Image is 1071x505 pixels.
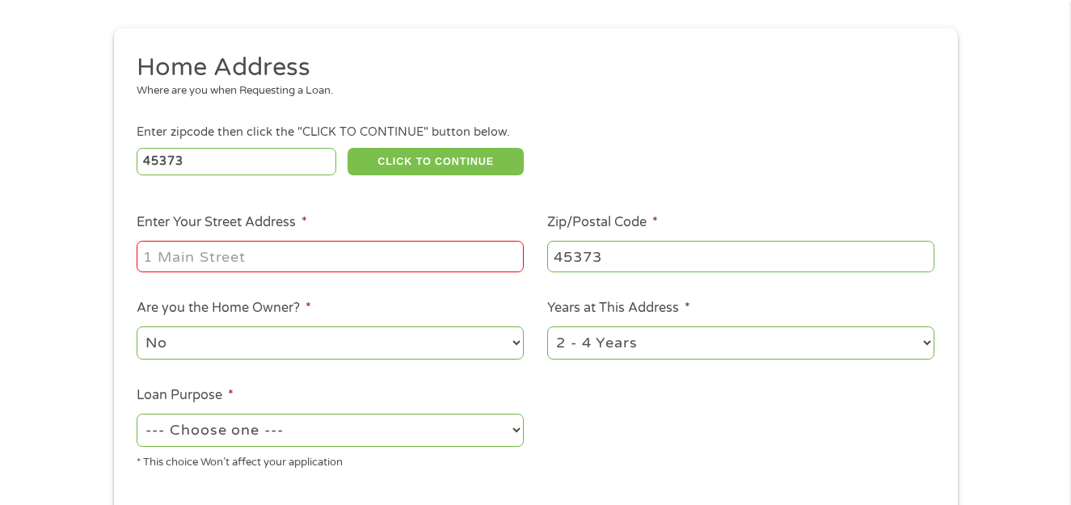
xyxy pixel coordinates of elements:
input: Enter Zipcode (e.g 01510) [137,148,336,175]
div: * This choice Won’t affect your application [137,449,524,471]
label: Loan Purpose [137,387,234,404]
label: Years at This Address [547,300,690,317]
input: 1 Main Street [137,241,524,271]
h2: Home Address [137,52,922,84]
label: Are you the Home Owner? [137,300,311,317]
button: CLICK TO CONTINUE [348,148,524,175]
div: Where are you when Requesting a Loan. [137,83,922,99]
label: Enter Your Street Address [137,214,307,231]
div: Enter zipcode then click the "CLICK TO CONTINUE" button below. [137,124,934,141]
label: Zip/Postal Code [547,214,658,231]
